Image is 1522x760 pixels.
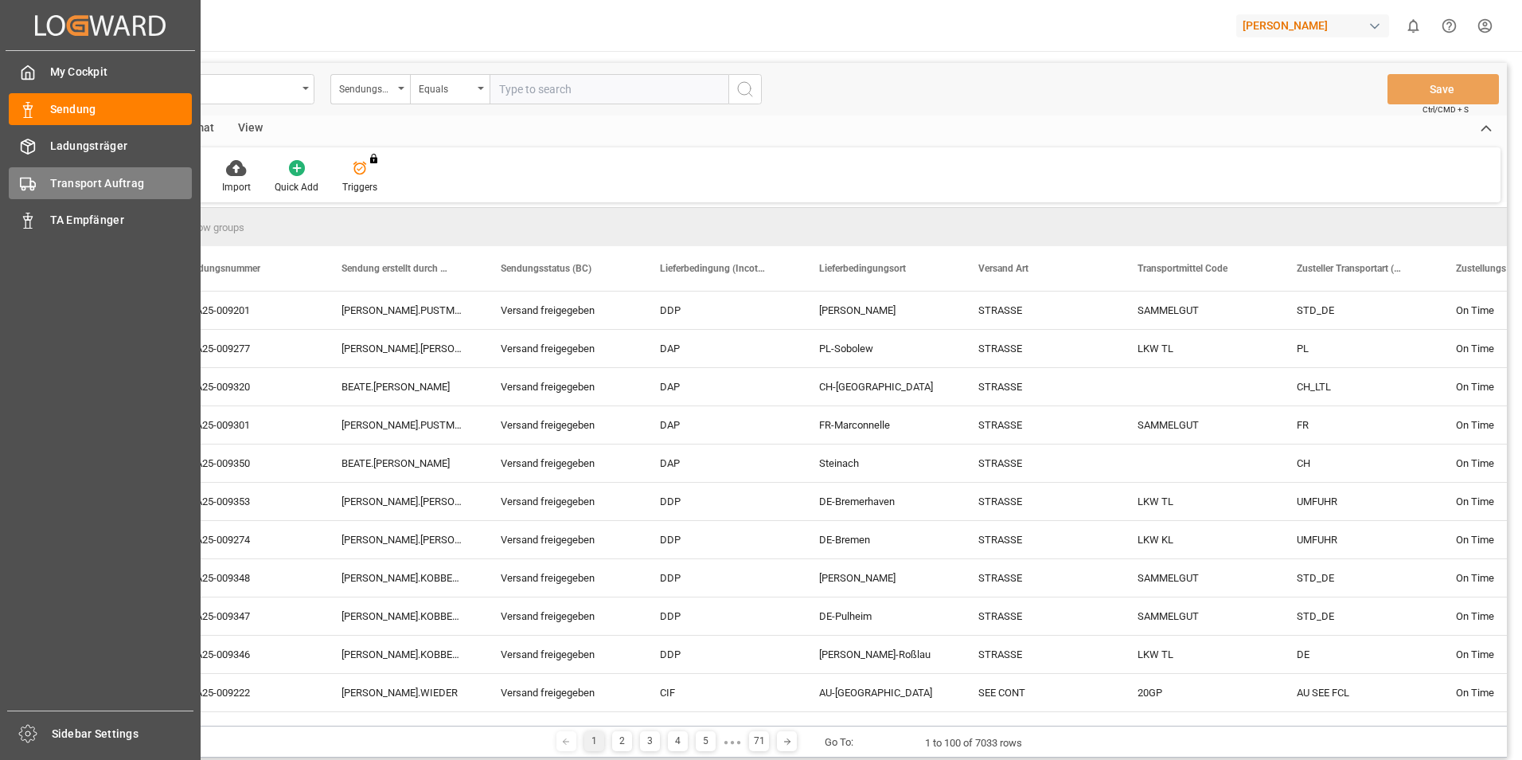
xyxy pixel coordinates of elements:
div: Versand freigegeben [482,521,641,558]
div: View [226,116,275,143]
div: QKA25-009347 [163,597,322,635]
div: QKA25-009222 [163,674,322,711]
div: QKA25-009348 [163,559,322,597]
div: LKW TL [1118,636,1278,673]
div: [PERSON_NAME].[PERSON_NAME] [322,483,482,520]
button: Save [1387,74,1499,104]
div: STRASSE [959,292,1118,329]
div: FR [1278,406,1437,444]
div: DAP [641,368,800,405]
div: QKA25-009277 [163,330,322,367]
div: STRASSE [959,521,1118,558]
button: open menu [330,74,410,104]
span: Versand Art [978,263,1028,274]
a: Ladungsträger [9,131,192,162]
div: QKA25-009350 [163,445,322,482]
div: ● ● ● [724,736,741,748]
div: DE-Bremerhaven [800,483,959,520]
span: Lieferbedingungsort [819,263,906,274]
div: STRASSE [959,483,1118,520]
div: [PERSON_NAME] [1236,14,1389,37]
div: STD_DE [1278,597,1437,635]
div: 1 [584,731,604,751]
div: DDP [641,559,800,597]
span: Sendungsnummer [182,263,260,274]
div: SEE CONT [959,674,1118,711]
div: STRASSE [959,330,1118,367]
span: Sidebar Settings [52,726,194,742]
div: Versand freigegeben [482,636,641,673]
button: [PERSON_NAME] [1236,10,1395,41]
div: QKA25-009345 [163,712,322,750]
div: Versand freigegeben [482,292,641,329]
div: SAMMELGUT [1118,406,1278,444]
a: Transport Auftrag [9,167,192,198]
div: [PERSON_NAME] [800,292,959,329]
div: DDP [641,636,800,673]
div: Versand freigegeben [482,368,641,405]
div: SAMMELGUT [1118,712,1278,750]
div: STD_DE [1278,292,1437,329]
span: Sendung erstellt durch (in [GEOGRAPHIC_DATA]) [341,263,448,274]
div: Equals [419,78,473,96]
div: AU SEE FCL [1278,674,1437,711]
div: Versand freigegeben [482,445,641,482]
div: CIF [641,674,800,711]
div: Versand freigegeben [482,406,641,444]
div: PL-Sobolew [800,330,959,367]
span: Transport Auftrag [50,175,193,192]
div: DAP [641,445,800,482]
span: My Cockpit [50,64,193,80]
div: [PERSON_NAME].PUSTMUELLER [322,292,482,329]
div: CH-[GEOGRAPHIC_DATA] [800,368,959,405]
div: [PERSON_NAME]-Roßlau [800,636,959,673]
div: DDP [641,292,800,329]
button: Help Center [1431,8,1467,44]
span: TA Empfänger [50,212,193,229]
div: QKA25-009320 [163,368,322,405]
span: Lieferbedingung (Incoterm) [660,263,767,274]
div: [PERSON_NAME].KOBBENBRING [322,712,482,750]
div: [PERSON_NAME] [800,559,959,597]
span: Zusteller Transportart (Service Level) [1297,263,1403,274]
div: DAP [641,406,800,444]
div: DDP [641,597,800,635]
a: My Cockpit [9,57,192,88]
button: show 0 new notifications [1395,8,1431,44]
div: SAMMELGUT [1118,597,1278,635]
div: DAP [641,330,800,367]
div: QKA25-009301 [163,406,322,444]
div: 71 [749,731,769,751]
a: TA Empfänger [9,205,192,236]
div: QKA25-009346 [163,636,322,673]
div: PL [1278,330,1437,367]
div: QKA25-009274 [163,521,322,558]
span: Ladungsträger [50,138,193,155]
div: AU-[GEOGRAPHIC_DATA] [800,674,959,711]
div: LKW KL [1118,521,1278,558]
div: STRASSE [959,368,1118,405]
div: [PERSON_NAME] [800,712,959,750]
div: 3 [640,731,660,751]
div: [PERSON_NAME].WIEDER [322,674,482,711]
div: Versand freigegeben [482,330,641,367]
div: UMFUHR [1278,521,1437,558]
div: STRASSE [959,559,1118,597]
div: STRASSE [959,712,1118,750]
div: BEATE.[PERSON_NAME] [322,368,482,405]
div: Versand freigegeben [482,597,641,635]
div: STD_DE [1278,712,1437,750]
div: SAMMELGUT [1118,292,1278,329]
button: open menu [410,74,490,104]
input: Type to search [490,74,728,104]
div: STRASSE [959,636,1118,673]
div: LKW TL [1118,330,1278,367]
div: 2 [612,731,632,751]
a: Sendung [9,93,192,124]
div: CH [1278,445,1437,482]
span: Sendung [50,101,193,118]
div: FR-Marconnelle [800,406,959,444]
span: Transportmittel Code [1138,263,1227,274]
div: 4 [668,731,688,751]
div: [PERSON_NAME].[PERSON_NAME] [322,330,482,367]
